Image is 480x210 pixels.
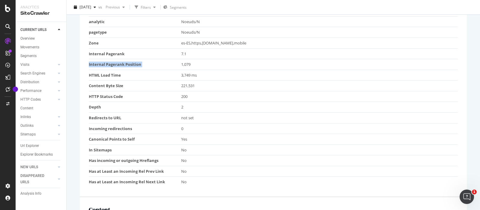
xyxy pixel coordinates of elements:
[181,38,458,49] td: es-ES,https,[DOMAIN_NAME],mobile
[181,16,458,27] td: Noeuds/N
[20,70,45,77] div: Search Engines
[89,27,181,38] td: pagetype
[20,53,37,59] div: Segments
[132,2,158,12] button: Filters
[20,27,56,33] a: CURRENT URLS
[472,190,477,194] span: 1
[20,35,62,42] a: Overview
[71,2,98,12] button: [DATE]
[141,5,151,10] div: Filters
[20,131,36,138] div: Sitemaps
[181,91,458,102] td: 200
[89,91,181,102] td: HTTP Status Code
[89,134,181,145] td: Canonical Points to Self
[20,62,29,68] div: Visits
[20,131,56,138] a: Sitemaps
[181,123,458,134] td: 0
[20,96,56,103] a: HTTP Codes
[181,177,458,187] td: No
[20,88,56,94] a: Performance
[170,5,187,10] span: Segments
[20,5,61,10] div: Analytics
[20,10,61,17] div: SiteCrawler
[20,44,62,50] a: Movements
[20,190,62,197] a: Analysis Info
[20,164,38,170] div: NEW URLS
[89,81,181,91] td: Content Byte Size
[98,5,103,10] span: vs
[20,35,35,42] div: Overview
[20,123,56,129] a: Outlinks
[20,27,46,33] div: CURRENT URLS
[163,2,187,12] button: Segments
[181,48,458,59] td: 7.1
[20,114,31,120] div: Inlinks
[460,190,474,204] iframe: Intercom live chat
[89,145,181,155] td: In Sitemaps
[20,151,62,158] a: Explorer Bookmarks
[181,115,455,121] div: not set
[181,155,458,166] td: No
[89,155,181,166] td: Has incoming or outgoing Hreflangs
[20,151,53,158] div: Explorer Bookmarks
[20,123,34,129] div: Outlinks
[20,105,33,111] div: Content
[103,2,127,12] button: Previous
[89,48,181,59] td: Internal Pagerank
[181,145,458,155] td: No
[20,105,62,111] a: Content
[20,173,51,185] div: DISAPPEARED URLS
[20,62,56,68] a: Visits
[181,81,458,91] td: 221,531
[20,143,62,149] a: Url Explorer
[20,88,41,94] div: Performance
[20,44,39,50] div: Movements
[79,5,91,10] span: 2025 Aug. 1st
[103,5,120,10] span: Previous
[20,79,56,85] a: Distribution
[89,166,181,177] td: Has at Least an Incoming Rel Prev Link
[89,59,181,70] td: Internal Pagerank Position
[89,102,181,113] td: Depth
[181,136,455,142] div: Yes
[89,16,181,27] td: analytic
[181,59,458,70] td: 1,079
[181,166,458,177] td: No
[20,70,56,77] a: Search Engines
[20,96,41,103] div: HTTP Codes
[181,70,458,81] td: 3,749 ms
[89,123,181,134] td: Incoming redirections
[181,102,458,113] td: 2
[20,190,41,197] div: Analysis Info
[181,27,458,38] td: Noeuds/N
[20,173,56,185] a: DISAPPEARED URLS
[89,70,181,81] td: HTML Load Time
[20,164,56,170] a: NEW URLS
[89,177,181,187] td: Has at Least an Incoming Rel Next Link
[89,38,181,49] td: Zone
[20,114,56,120] a: Inlinks
[20,79,39,85] div: Distribution
[89,112,181,123] td: Redirects to URL
[20,53,62,59] a: Segments
[20,143,39,149] div: Url Explorer
[13,87,18,92] div: Tooltip anchor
